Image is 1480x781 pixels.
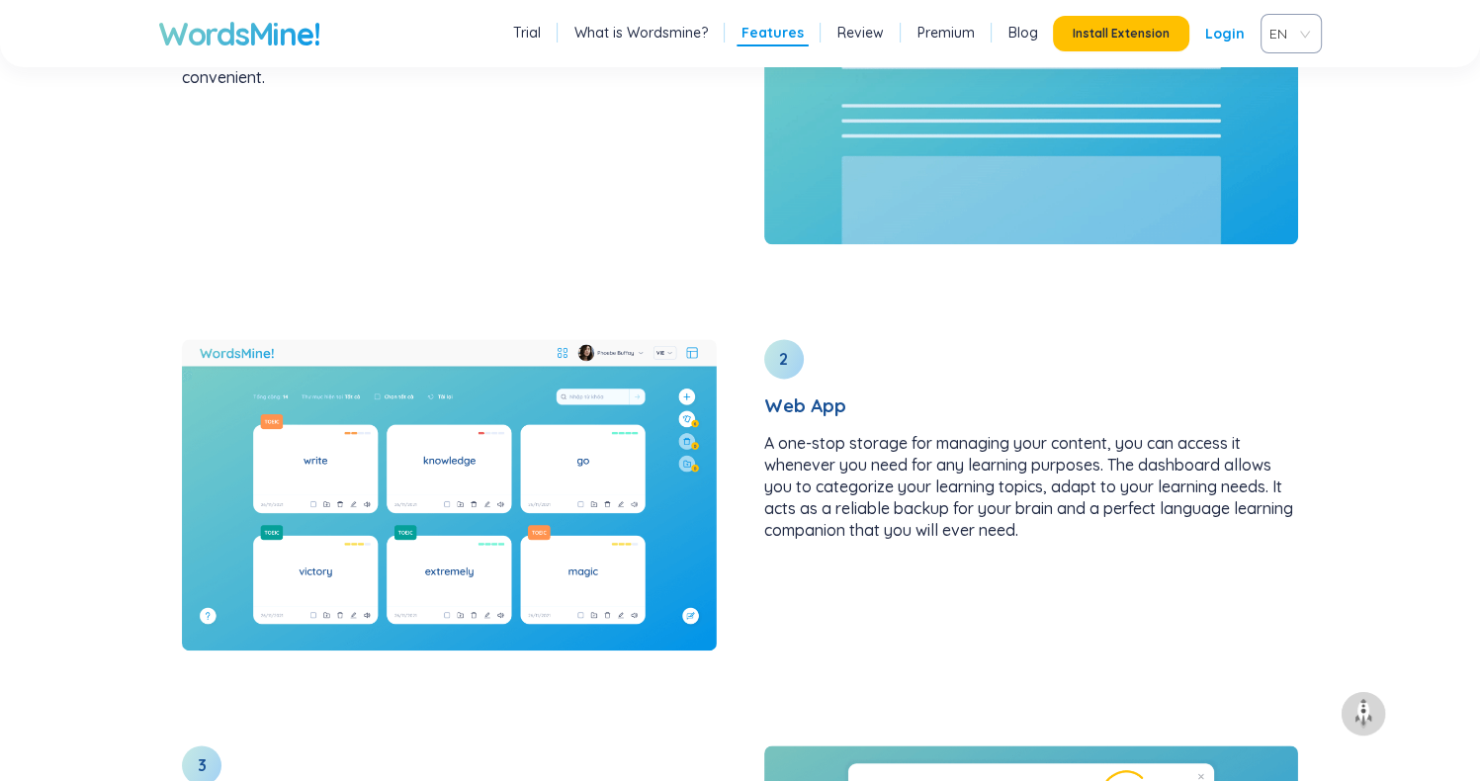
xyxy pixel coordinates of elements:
a: Premium [917,23,975,43]
a: Login [1205,16,1245,51]
a: What is Wordsmine? [574,23,708,43]
span: EN [1269,19,1305,48]
a: Review [837,23,884,43]
img: Web App [182,339,717,650]
a: WordsMine! [158,14,319,53]
h3: Web App [764,394,1299,416]
span: Install Extension [1073,26,1170,42]
img: to top [1348,698,1379,730]
div: 2 [764,339,804,379]
p: A one-stop storage for managing your content, you can access it whenever you need for any learnin... [764,432,1299,541]
a: Trial [513,23,541,43]
button: Install Extension [1053,16,1189,51]
a: Blog [1008,23,1038,43]
a: Features [741,23,804,43]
